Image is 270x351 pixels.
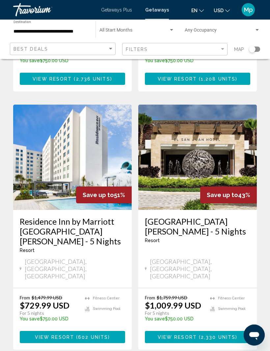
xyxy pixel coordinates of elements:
button: View Resort(602 units) [20,331,125,343]
button: View Resort(2,330 units) [145,331,250,343]
span: 2,330 units [201,335,235,340]
span: Filters [126,47,148,52]
span: 2,736 units [76,77,110,82]
span: 602 units [78,335,108,340]
span: Resort [145,238,160,243]
button: Filter [122,43,228,56]
a: Getaways [145,7,169,13]
span: ( ) [197,77,237,82]
span: You save [145,316,165,322]
span: Save up to [83,192,114,199]
p: $750.00 USD [20,58,78,63]
span: From [145,295,155,301]
a: Getaways Plus [101,7,132,13]
span: Fitness Center [218,296,245,301]
span: View Resort [158,77,197,82]
span: ( ) [197,335,237,340]
span: View Resort [158,335,197,340]
div: 51% [76,187,132,204]
span: ( ) [74,335,110,340]
a: [GEOGRAPHIC_DATA][PERSON_NAME] - 5 Nights [145,217,250,237]
span: ( ) [72,77,112,82]
button: User Menu [240,3,257,17]
span: View Resort [33,77,72,82]
a: Residence Inn by Marriott [GEOGRAPHIC_DATA][PERSON_NAME] - 5 Nights [20,217,125,246]
p: $750.00 USD [20,316,78,322]
span: From [20,295,30,301]
span: Best Deals [13,46,48,52]
p: $750.00 USD [145,316,203,322]
span: Fitness Center [93,296,120,301]
span: en [191,8,198,13]
p: $750.00 USD [145,58,203,63]
span: Resort [20,248,35,253]
span: USD [214,8,224,13]
button: View Resort(2,736 units) [20,73,125,85]
span: Swimming Pool [218,307,245,311]
div: 43% [200,187,257,204]
a: Travorium [13,3,94,16]
img: RW26E01X.jpg [13,105,132,210]
p: For 5 nights [145,311,203,316]
p: For 5 nights [20,311,78,316]
span: You save [20,316,40,322]
p: $1,009.99 USD [145,301,201,311]
img: RX94E01X.jpg [138,105,257,210]
iframe: Botón para iniciar la ventana de mensajería [244,325,265,346]
p: $729.99 USD [20,301,69,311]
button: Change currency [214,6,230,15]
span: Save up to [207,192,238,199]
span: 1,208 units [201,77,235,82]
span: [GEOGRAPHIC_DATA], [GEOGRAPHIC_DATA], [GEOGRAPHIC_DATA] [150,258,250,280]
span: Mp [244,7,253,13]
span: Map [234,45,244,54]
span: Swimming Pool [93,307,120,311]
span: You save [20,58,40,63]
span: You save [145,58,165,63]
span: [GEOGRAPHIC_DATA], [GEOGRAPHIC_DATA], [GEOGRAPHIC_DATA] [25,258,125,280]
button: Change language [191,6,204,15]
mat-select: Sort by [13,46,114,52]
span: $1,759.99 USD [157,295,187,301]
span: View Resort [35,335,74,340]
span: $1,479.99 USD [32,295,62,301]
button: View Resort(1,208 units) [145,73,250,85]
